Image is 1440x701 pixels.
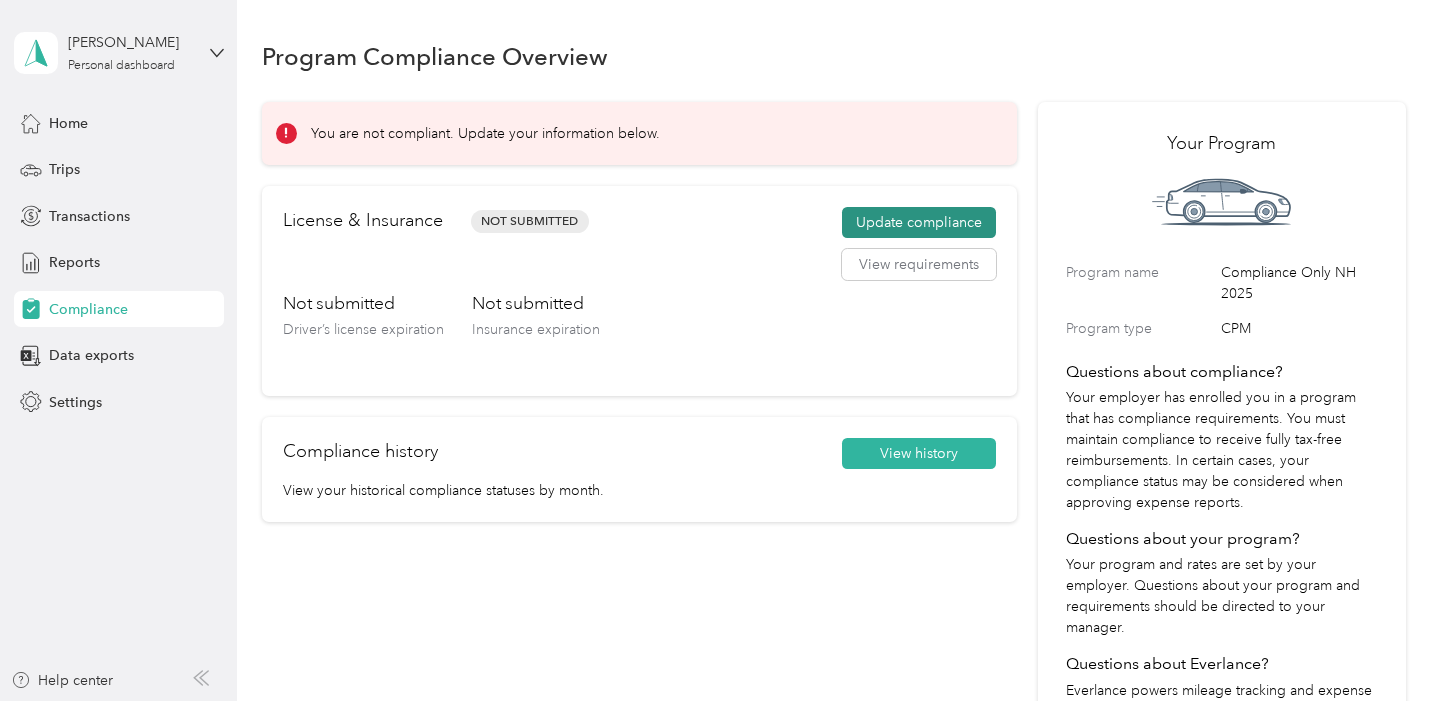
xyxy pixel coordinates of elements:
h4: Questions about Everlance? [1066,652,1377,676]
iframe: Everlance-gr Chat Button Frame [1328,589,1440,701]
span: Compliance [49,299,128,320]
span: Transactions [49,206,130,227]
p: You are not compliant. Update your information below. [311,123,660,144]
h3: Not submitted [283,291,444,316]
span: CPM [1221,318,1377,339]
span: Home [49,113,88,134]
span: Trips [49,159,80,180]
span: Driver’s license expiration [283,321,444,338]
span: Insurance expiration [472,321,600,338]
div: Personal dashboard [68,60,175,72]
label: Program type [1066,318,1214,339]
div: [PERSON_NAME] [68,32,193,53]
button: View requirements [842,249,996,281]
p: View your historical compliance statuses by month. [283,480,997,501]
span: Settings [49,392,102,413]
button: Update compliance [842,207,996,239]
h2: License & Insurance [283,207,443,234]
h4: Questions about compliance? [1066,360,1377,384]
span: Reports [49,252,100,273]
p: Your employer has enrolled you in a program that has compliance requirements. You must maintain c... [1066,387,1377,513]
h2: Your Program [1066,130,1377,157]
p: Your program and rates are set by your employer. Questions about your program and requirements sh... [1066,554,1377,638]
button: Help center [11,670,113,691]
label: Program name [1066,262,1214,304]
h4: Questions about your program? [1066,527,1377,551]
h1: Program Compliance Overview [262,46,608,67]
h3: Not submitted [472,291,600,316]
span: Compliance Only NH 2025 [1221,262,1377,304]
span: Not Submitted [471,210,589,233]
button: View history [842,438,996,470]
span: Data exports [49,345,134,366]
h2: Compliance history [283,438,438,465]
